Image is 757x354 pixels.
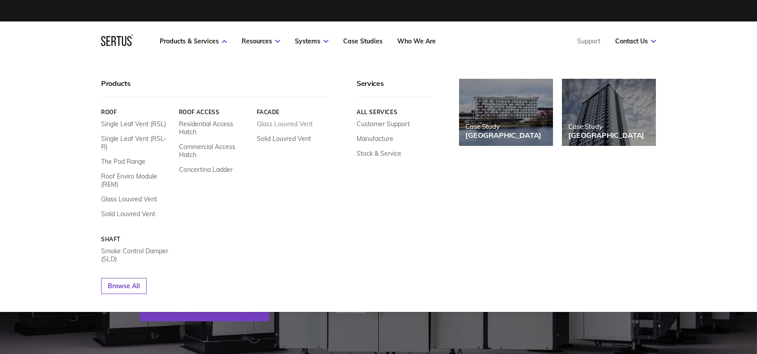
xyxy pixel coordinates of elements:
[295,37,328,45] a: Systems
[179,120,250,136] a: Residential Access Hatch
[160,37,227,45] a: Products & Services
[357,120,410,128] a: Customer Support
[465,131,541,140] div: [GEOGRAPHIC_DATA]
[101,278,147,294] a: Browse All
[357,135,393,143] a: Manufacture
[101,79,327,97] div: Products
[615,37,656,45] a: Contact Us
[179,109,250,115] a: Roof Access
[257,109,328,115] a: Facade
[712,311,757,354] iframe: Chat Widget
[101,247,172,263] a: Smoke Control Damper (SLD)
[101,120,166,128] a: Single Leaf Vent (RSL)
[257,120,313,128] a: Glass Louvred Vent
[101,236,172,243] a: Shaft
[242,37,280,45] a: Resources
[568,131,644,140] div: [GEOGRAPHIC_DATA]
[357,79,432,97] div: Services
[101,195,157,203] a: Glass Louvred Vent
[101,109,172,115] a: Roof
[568,122,644,131] div: Case Study
[357,149,401,158] a: Stock & Service
[179,143,250,159] a: Commercial Access Hatch
[343,37,383,45] a: Case Studies
[562,79,656,146] a: Case Study[GEOGRAPHIC_DATA]
[179,166,233,174] a: Concertina Ladder
[459,79,553,146] a: Case Study[GEOGRAPHIC_DATA]
[465,122,541,131] div: Case Study
[577,37,600,45] a: Support
[101,210,155,218] a: Solid Louvred Vent
[101,172,172,188] a: Roof Enviro Module (REM)
[257,135,311,143] a: Solid Louvred Vent
[101,135,172,151] a: Single Leaf Vent (RSL-R)
[397,37,436,45] a: Who We Are
[357,109,432,115] a: All services
[101,158,145,166] a: The Pod Range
